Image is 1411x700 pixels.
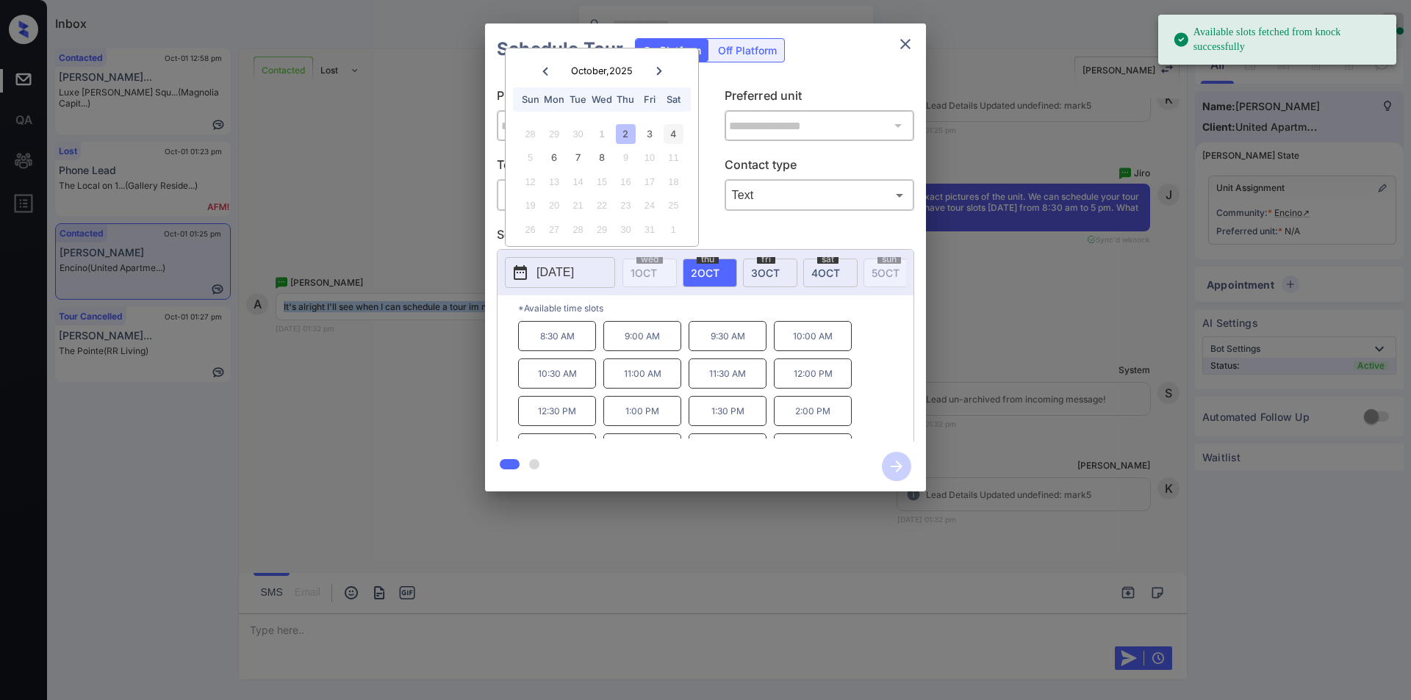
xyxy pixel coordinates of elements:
[664,195,683,215] div: Not available Saturday, October 25th, 2025
[603,433,681,463] p: 3:00 PM
[639,124,659,144] div: Choose Friday, October 3rd, 2025
[544,172,564,192] div: Not available Monday, October 13th, 2025
[689,321,766,351] p: 9:30 AM
[616,220,636,239] div: Not available Thursday, October 30th, 2025
[689,433,766,463] p: 3:30 PM
[544,148,564,167] div: Choose Monday, October 6th, 2025
[639,172,659,192] div: Not available Friday, October 17th, 2025
[774,433,852,463] p: 4:00 PM
[774,396,852,426] p: 2:00 PM
[520,220,540,239] div: Not available Sunday, October 26th, 2025
[544,124,564,144] div: Not available Monday, September 29th, 2025
[497,225,914,249] p: Select slot
[725,156,915,179] p: Contact type
[568,124,588,144] div: Not available Tuesday, September 30th, 2025
[616,172,636,192] div: Not available Thursday, October 16th, 2025
[568,90,588,109] div: Tue
[520,124,540,144] div: Not available Sunday, September 28th, 2025
[639,220,659,239] div: Not available Friday, October 31st, 2025
[485,24,635,75] h2: Schedule Tour
[518,358,596,389] p: 10:30 AM
[518,433,596,463] p: 2:30 PM
[603,321,681,351] p: 9:00 AM
[774,358,852,389] p: 12:00 PM
[891,29,920,59] button: close
[639,195,659,215] div: Not available Friday, October 24th, 2025
[500,183,683,207] div: In Person
[639,148,659,167] div: Not available Friday, October 10th, 2025
[592,195,611,215] div: Not available Wednesday, October 22nd, 2025
[520,195,540,215] div: Not available Sunday, October 19th, 2025
[592,148,611,167] div: Choose Wednesday, October 8th, 2025
[518,321,596,351] p: 8:30 AM
[568,148,588,167] div: Choose Tuesday, October 7th, 2025
[774,321,852,351] p: 10:00 AM
[743,259,797,287] div: date-select
[803,259,858,287] div: date-select
[1173,19,1385,60] div: Available slots fetched from knock successfully
[568,172,588,192] div: Not available Tuesday, October 14th, 2025
[497,87,687,110] p: Preferred community
[728,183,911,207] div: Text
[505,257,615,288] button: [DATE]
[603,396,681,426] p: 1:00 PM
[689,396,766,426] p: 1:30 PM
[520,148,540,167] div: Not available Sunday, October 5th, 2025
[571,65,633,76] div: October , 2025
[636,39,708,62] div: On Platform
[518,396,596,426] p: 12:30 PM
[510,122,693,241] div: month 2025-10
[664,90,683,109] div: Sat
[592,220,611,239] div: Not available Wednesday, October 29th, 2025
[592,172,611,192] div: Not available Wednesday, October 15th, 2025
[616,124,636,144] div: Choose Thursday, October 2nd, 2025
[616,195,636,215] div: Not available Thursday, October 23rd, 2025
[518,295,913,321] p: *Available time slots
[616,148,636,167] div: Not available Thursday, October 9th, 2025
[616,90,636,109] div: Thu
[536,264,574,281] p: [DATE]
[568,195,588,215] div: Not available Tuesday, October 21st, 2025
[544,90,564,109] div: Mon
[757,255,775,264] span: fri
[725,87,915,110] p: Preferred unit
[544,195,564,215] div: Not available Monday, October 20th, 2025
[811,267,840,279] span: 4 OCT
[520,172,540,192] div: Not available Sunday, October 12th, 2025
[603,358,681,389] p: 11:00 AM
[664,220,683,239] div: Not available Saturday, November 1st, 2025
[711,39,784,62] div: Off Platform
[683,259,737,287] div: date-select
[568,220,588,239] div: Not available Tuesday, October 28th, 2025
[689,358,766,389] p: 11:30 AM
[751,267,780,279] span: 3 OCT
[592,90,611,109] div: Wed
[592,124,611,144] div: Not available Wednesday, October 1st, 2025
[691,267,719,279] span: 2 OCT
[697,255,719,264] span: thu
[520,90,540,109] div: Sun
[639,90,659,109] div: Fri
[544,220,564,239] div: Not available Monday, October 27th, 2025
[817,255,839,264] span: sat
[664,172,683,192] div: Not available Saturday, October 18th, 2025
[664,148,683,167] div: Not available Saturday, October 11th, 2025
[497,156,687,179] p: Tour type
[664,124,683,144] div: Choose Saturday, October 4th, 2025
